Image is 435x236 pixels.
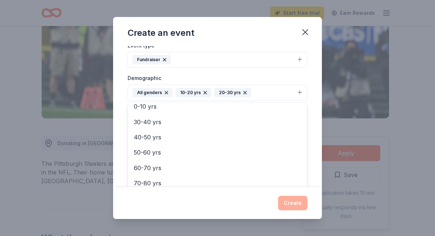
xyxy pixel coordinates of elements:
[132,88,173,97] div: All genders
[134,117,301,127] span: 30-40 yrs
[134,132,301,142] span: 40-50 yrs
[134,178,301,188] span: 70-80 yrs
[134,102,301,111] span: 0-10 yrs
[175,88,211,97] div: 10-20 yrs
[134,148,301,157] span: 50-60 yrs
[214,88,251,97] div: 20-30 yrs
[128,102,307,189] div: All genders10-20 yrs20-30 yrs
[128,85,307,101] button: All genders10-20 yrs20-30 yrs
[134,163,301,173] span: 60-70 yrs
